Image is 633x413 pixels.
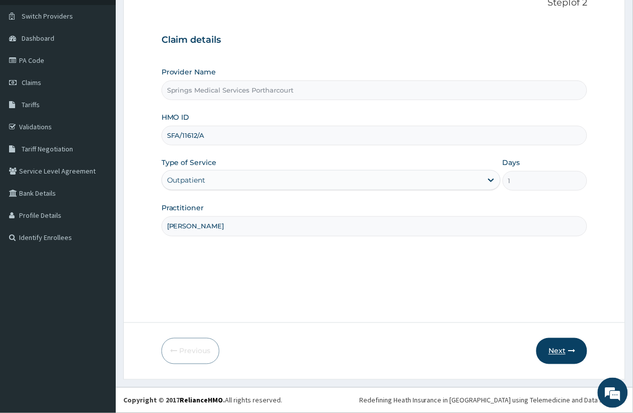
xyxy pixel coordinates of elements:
[536,338,587,364] button: Next
[180,396,223,405] a: RelianceHMO
[22,12,73,21] span: Switch Providers
[162,338,219,364] button: Previous
[22,78,41,87] span: Claims
[162,67,216,77] label: Provider Name
[162,112,190,122] label: HMO ID
[58,127,139,228] span: We're online!
[167,175,206,185] div: Outpatient
[116,387,633,413] footer: All rights reserved.
[359,395,625,405] div: Redefining Heath Insurance in [GEOGRAPHIC_DATA] using Telemedicine and Data Science!
[162,157,217,168] label: Type of Service
[162,126,588,145] input: Enter HMO ID
[22,100,40,109] span: Tariffs
[52,56,169,69] div: Chat with us now
[5,275,192,310] textarea: Type your message and hit 'Enter'
[503,157,520,168] label: Days
[165,5,189,29] div: Minimize live chat window
[22,144,73,153] span: Tariff Negotiation
[19,50,41,75] img: d_794563401_company_1708531726252_794563401
[123,396,225,405] strong: Copyright © 2017 .
[162,203,204,213] label: Practitioner
[162,35,588,46] h3: Claim details
[22,34,54,43] span: Dashboard
[162,216,588,236] input: Enter Name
